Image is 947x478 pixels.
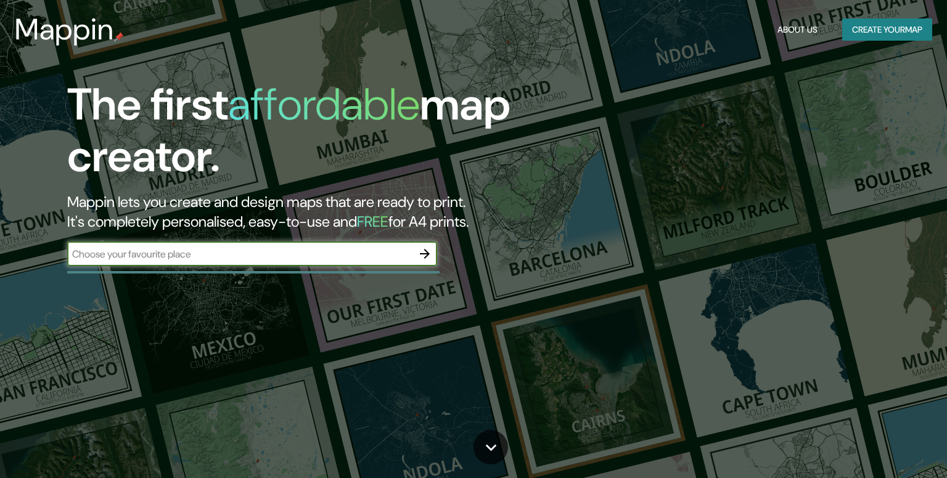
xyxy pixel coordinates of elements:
[842,18,932,41] button: Create yourmap
[357,212,388,231] h5: FREE
[114,32,124,42] img: mappin-pin
[67,247,412,261] input: Choose your favourite place
[67,79,541,192] h1: The first map creator.
[67,192,541,232] h2: Mappin lets you create and design maps that are ready to print. It's completely personalised, eas...
[228,76,420,133] h1: affordable
[15,12,114,47] h3: Mappin
[773,18,822,41] button: About Us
